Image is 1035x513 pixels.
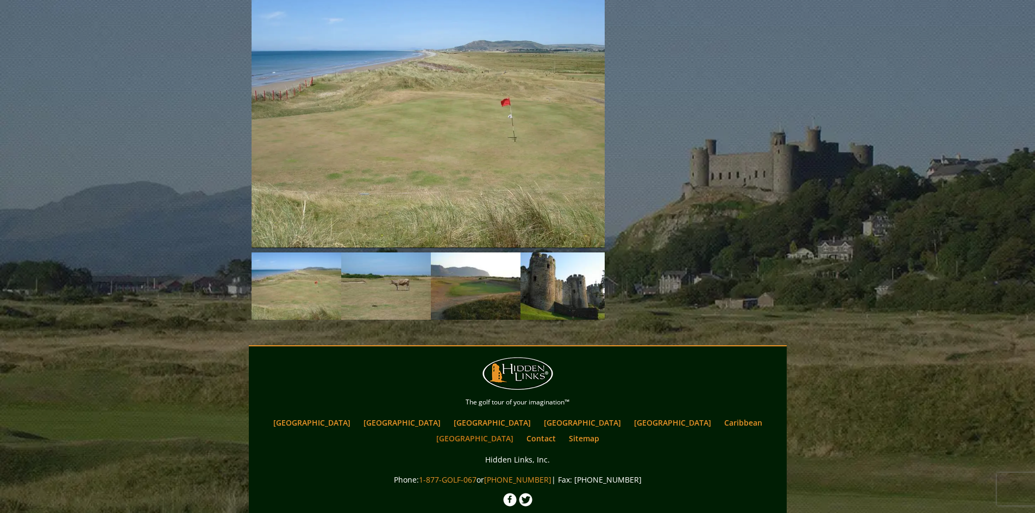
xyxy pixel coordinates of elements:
[252,453,784,466] p: Hidden Links, Inc.
[268,415,356,430] a: [GEOGRAPHIC_DATA]
[419,474,476,485] a: 1-877-GOLF-067
[719,415,768,430] a: Caribbean
[503,493,517,506] img: Facebook
[448,415,536,430] a: [GEOGRAPHIC_DATA]
[629,415,717,430] a: [GEOGRAPHIC_DATA]
[484,474,551,485] a: [PHONE_NUMBER]
[358,415,446,430] a: [GEOGRAPHIC_DATA]
[252,396,784,408] p: The golf tour of your imagination™
[519,493,532,506] img: Twitter
[521,430,561,446] a: Contact
[563,430,605,446] a: Sitemap
[252,473,784,486] p: Phone: or | Fax: [PHONE_NUMBER]
[431,430,519,446] a: [GEOGRAPHIC_DATA]
[538,415,626,430] a: [GEOGRAPHIC_DATA]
